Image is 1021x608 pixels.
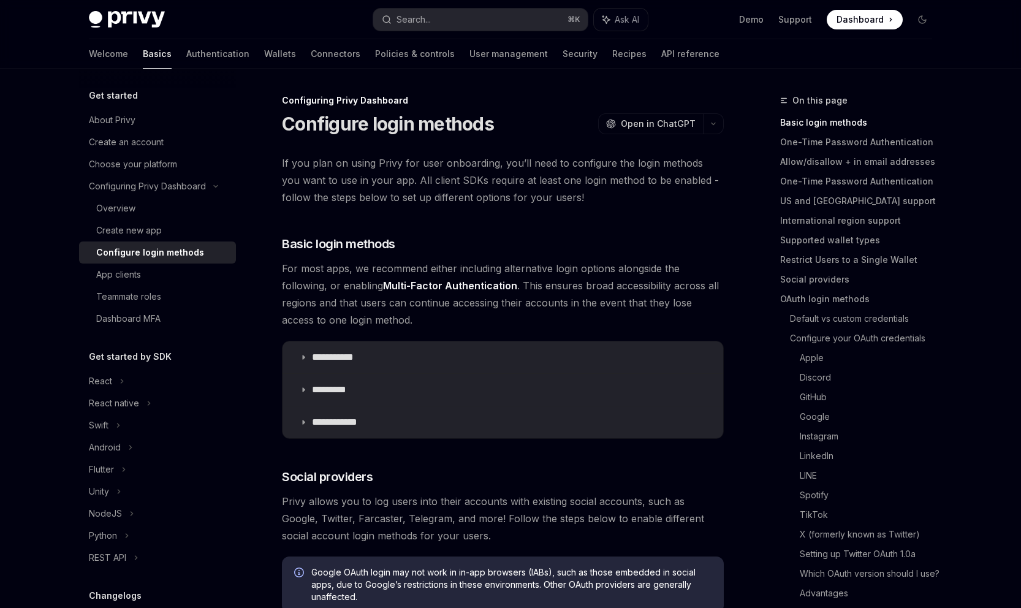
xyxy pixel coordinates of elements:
svg: Info [294,568,306,580]
a: About Privy [79,109,236,131]
a: Default vs custom credentials [790,309,942,329]
a: Google [800,407,942,427]
a: Allow/disallow + in email addresses [780,152,942,172]
a: Supported wallet types [780,230,942,250]
a: API reference [661,39,719,69]
span: Dashboard [837,13,884,26]
div: Swift [89,418,108,433]
div: Unity [89,484,109,499]
a: Configure login methods [79,241,236,264]
a: Social providers [780,270,942,289]
button: Ask AI [594,9,648,31]
h5: Get started [89,88,138,103]
a: International region support [780,211,942,230]
a: Basic login methods [780,113,942,132]
a: Discord [800,368,942,387]
span: For most apps, we recommend either including alternative login options alongside the following, o... [282,260,724,329]
div: Configure login methods [96,245,204,260]
a: User management [469,39,548,69]
span: Google OAuth login may not work in in-app browsers (IABs), such as those embedded in social apps,... [311,566,712,603]
div: REST API [89,550,126,565]
a: Policies & controls [375,39,455,69]
a: One-Time Password Authentication [780,172,942,191]
a: Security [563,39,598,69]
span: Ask AI [615,13,639,26]
a: Wallets [264,39,296,69]
a: Choose your platform [79,153,236,175]
div: NodeJS [89,506,122,521]
div: Python [89,528,117,543]
div: Choose your platform [89,157,177,172]
a: Overview [79,197,236,219]
a: Restrict Users to a Single Wallet [780,250,942,270]
span: Social providers [282,468,373,485]
a: Dashboard [827,10,903,29]
a: Configure your OAuth credentials [790,329,942,348]
a: Which OAuth version should I use? [800,564,942,583]
a: Create new app [79,219,236,241]
div: Configuring Privy Dashboard [282,94,724,107]
div: Flutter [89,462,114,477]
a: Teammate roles [79,286,236,308]
div: React native [89,396,139,411]
a: Authentication [186,39,249,69]
div: About Privy [89,113,135,127]
a: Apple [800,348,942,368]
a: US and [GEOGRAPHIC_DATA] support [780,191,942,211]
img: dark logo [89,11,165,28]
a: Welcome [89,39,128,69]
span: Basic login methods [282,235,395,253]
div: Teammate roles [96,289,161,304]
a: Create an account [79,131,236,153]
h5: Changelogs [89,588,142,603]
a: Advantages [800,583,942,603]
a: Multi-Factor Authentication [383,279,517,292]
span: On this page [792,93,848,108]
a: Setting up Twitter OAuth 1.0a [800,544,942,564]
button: Open in ChatGPT [598,113,703,134]
a: X (formerly known as Twitter) [800,525,942,544]
a: Basics [143,39,172,69]
span: ⌘ K [567,15,580,25]
div: React [89,374,112,389]
a: LinkedIn [800,446,942,466]
h5: Get started by SDK [89,349,172,364]
a: LINE [800,466,942,485]
button: Search...⌘K [373,9,588,31]
h1: Configure login methods [282,113,494,135]
div: Dashboard MFA [96,311,161,326]
a: TikTok [800,505,942,525]
a: Spotify [800,485,942,505]
a: Support [778,13,812,26]
a: Connectors [311,39,360,69]
a: One-Time Password Authentication [780,132,942,152]
div: Create an account [89,135,164,150]
div: Overview [96,201,135,216]
div: Configuring Privy Dashboard [89,179,206,194]
a: Recipes [612,39,647,69]
a: GitHub [800,387,942,407]
div: Search... [397,12,431,27]
a: App clients [79,264,236,286]
a: Dashboard MFA [79,308,236,330]
a: OAuth login methods [780,289,942,309]
div: App clients [96,267,141,282]
a: Demo [739,13,764,26]
span: If you plan on using Privy for user onboarding, you’ll need to configure the login methods you wa... [282,154,724,206]
div: Android [89,440,121,455]
a: Instagram [800,427,942,446]
div: Create new app [96,223,162,238]
span: Privy allows you to log users into their accounts with existing social accounts, such as Google, ... [282,493,724,544]
button: Toggle dark mode [913,10,932,29]
span: Open in ChatGPT [621,118,696,130]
